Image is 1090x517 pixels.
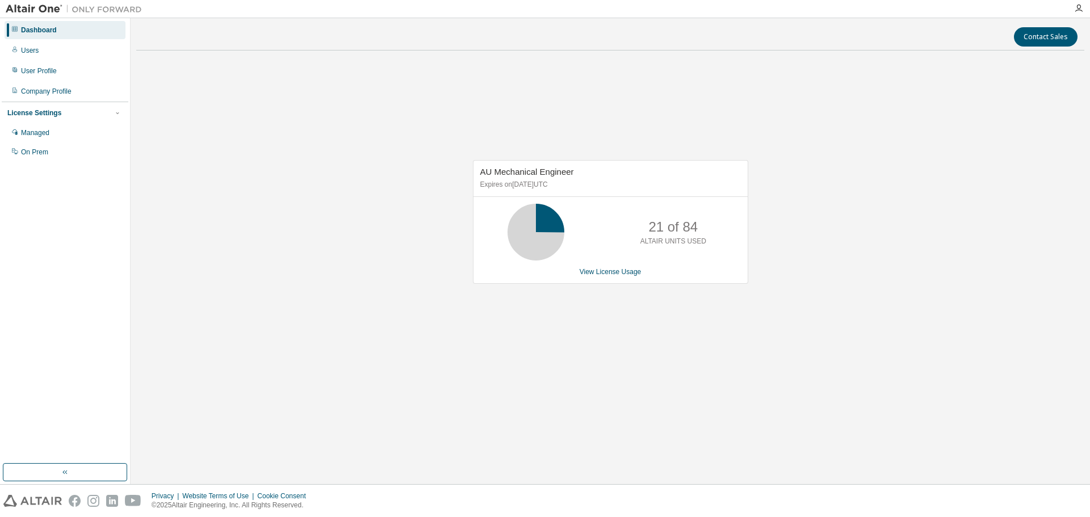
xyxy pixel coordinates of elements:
[7,108,61,117] div: License Settings
[21,26,57,35] div: Dashboard
[21,128,49,137] div: Managed
[106,495,118,507] img: linkedin.svg
[648,217,698,237] p: 21 of 84
[480,180,738,190] p: Expires on [DATE] UTC
[580,268,642,276] a: View License Usage
[1014,27,1078,47] button: Contact Sales
[152,491,182,501] div: Privacy
[21,87,72,96] div: Company Profile
[3,495,62,507] img: altair_logo.svg
[6,3,148,15] img: Altair One
[21,46,39,55] div: Users
[152,501,313,510] p: © 2025 Altair Engineering, Inc. All Rights Reserved.
[87,495,99,507] img: instagram.svg
[21,66,57,75] div: User Profile
[69,495,81,507] img: facebook.svg
[640,237,706,246] p: ALTAIR UNITS USED
[182,491,257,501] div: Website Terms of Use
[480,167,574,176] span: AU Mechanical Engineer
[257,491,312,501] div: Cookie Consent
[125,495,141,507] img: youtube.svg
[21,148,48,157] div: On Prem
